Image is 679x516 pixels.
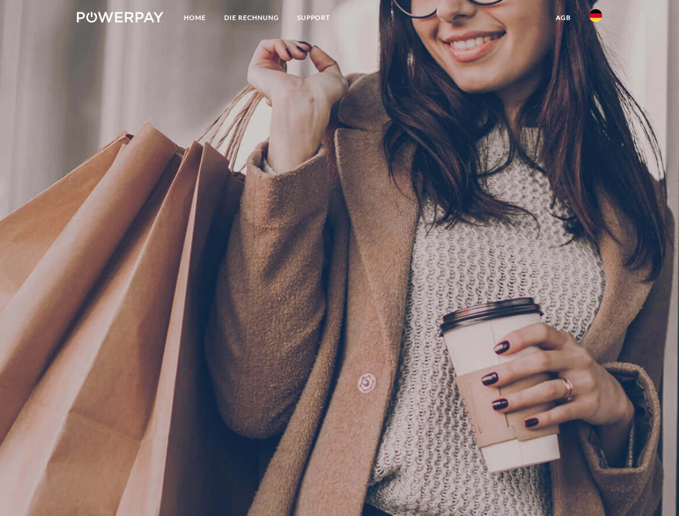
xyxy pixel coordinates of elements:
[288,8,339,27] a: SUPPORT
[215,8,288,27] a: DIE RECHNUNG
[589,9,602,22] img: de
[77,12,163,23] img: logo-powerpay-white.svg
[547,8,580,27] a: agb
[175,8,215,27] a: Home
